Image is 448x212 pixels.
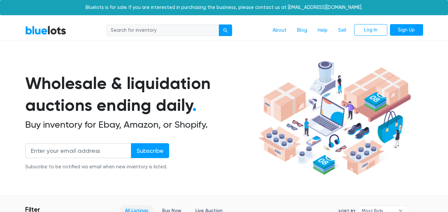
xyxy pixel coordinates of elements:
a: Sell [333,24,352,37]
a: Blog [292,24,312,37]
h1: Wholesale & liquidation auctions ending daily [25,72,256,116]
img: hero-ee84e7d0318cb26816c560f6b4441b76977f77a177738b4e94f68c95b2b83dbb.png [256,58,413,178]
input: Enter your email address [25,143,131,158]
a: Log In [354,24,387,36]
a: Sign Up [390,24,423,36]
a: About [267,24,292,37]
a: BlueLots [25,25,66,35]
input: Subscribe [131,143,169,158]
input: Search for inventory [106,24,219,36]
a: Help [312,24,333,37]
span: . [192,95,197,115]
div: Subscribe to be notified via email when new inventory is listed. [25,163,169,171]
h2: Buy inventory for Ebay, Amazon, or Shopify. [25,119,256,130]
